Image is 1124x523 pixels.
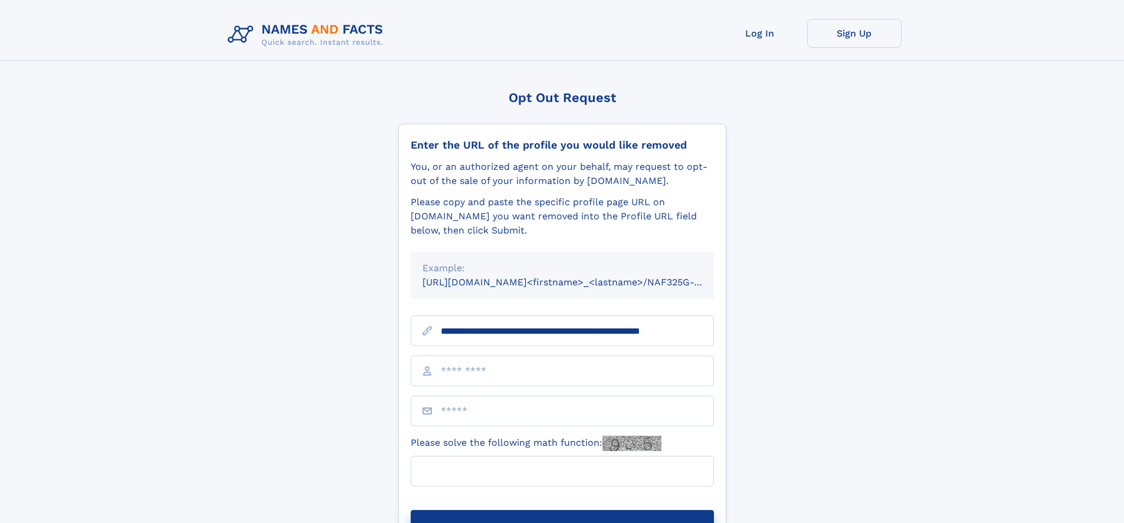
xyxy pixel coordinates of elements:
a: Log In [713,19,807,48]
div: Opt Out Request [398,90,726,105]
div: Please copy and paste the specific profile page URL on [DOMAIN_NAME] you want removed into the Pr... [411,195,714,238]
div: Example: [422,261,702,275]
a: Sign Up [807,19,902,48]
div: You, or an authorized agent on your behalf, may request to opt-out of the sale of your informatio... [411,160,714,188]
label: Please solve the following math function: [411,436,661,451]
div: Enter the URL of the profile you would like removed [411,139,714,152]
small: [URL][DOMAIN_NAME]<firstname>_<lastname>/NAF325G-xxxxxxxx [422,277,736,288]
img: Logo Names and Facts [223,19,393,51]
